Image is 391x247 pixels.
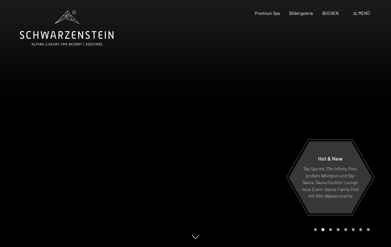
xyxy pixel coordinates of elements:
[359,11,370,16] span: Menü
[255,11,280,16] a: Premium Spa
[289,11,313,16] a: Bildergalerie
[312,228,370,231] div: Carousel Pagination
[344,228,347,231] div: Carousel Page 5
[359,228,362,231] div: Carousel Page 7
[329,228,332,231] div: Carousel Page 3
[318,155,343,162] span: Hot & New
[322,11,339,16] a: BUCHEN
[288,141,372,214] a: Hot & New Sky Spa mit 23m Infinity Pool, großem Whirlpool und Sky-Sauna, Sauna Outdoor Lounge, ne...
[302,166,359,199] p: Sky Spa mit 23m Infinity Pool, großem Whirlpool und Sky-Sauna, Sauna Outdoor Lounge, neue Event-S...
[352,228,355,231] div: Carousel Page 6
[314,228,317,231] div: Carousel Page 1
[321,228,324,231] div: Carousel Page 2 (Current Slide)
[367,228,370,231] div: Carousel Page 8
[337,228,340,231] div: Carousel Page 4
